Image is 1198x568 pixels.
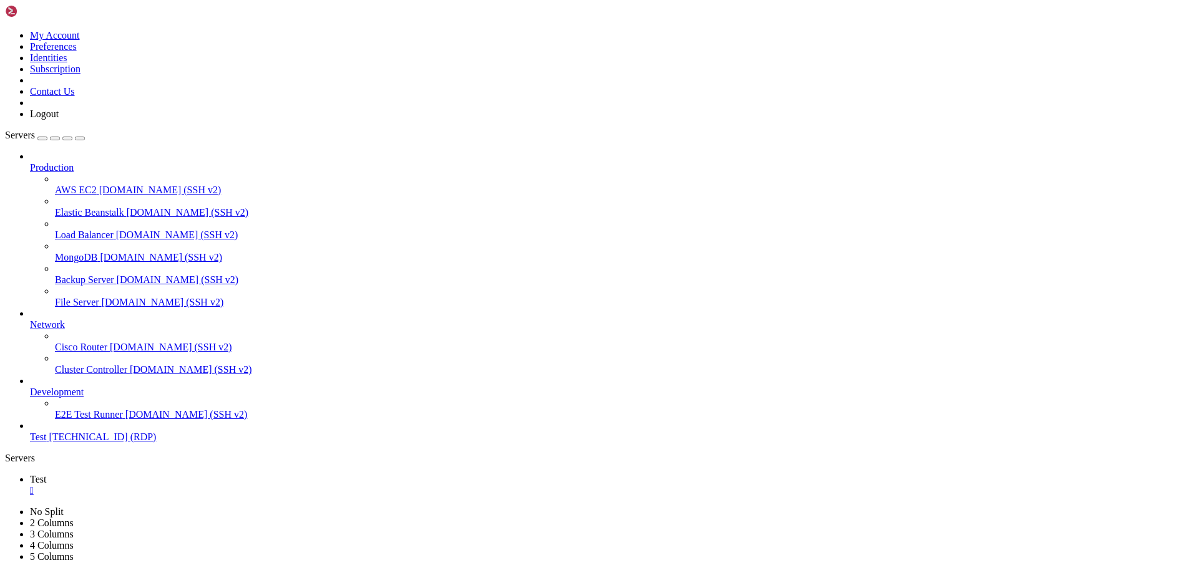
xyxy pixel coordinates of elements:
a: My Account [30,30,80,41]
li: Development [30,375,1193,420]
li: File Server [DOMAIN_NAME] (SSH v2) [55,286,1193,308]
span: [DOMAIN_NAME] (SSH v2) [99,185,222,195]
a: Backup Server [DOMAIN_NAME] (SSH v2) [55,274,1193,286]
a: Contact Us [30,86,75,97]
span: [DOMAIN_NAME] (SSH v2) [130,364,252,375]
a: Network [30,319,1193,330]
span: [DOMAIN_NAME] (SSH v2) [116,229,238,240]
span: Elastic Beanstalk [55,207,124,218]
span: Servers [5,130,35,140]
span: Test [30,474,46,484]
a:  [30,485,1193,496]
span: Development [30,387,84,397]
a: No Split [30,506,64,517]
li: Backup Server [DOMAIN_NAME] (SSH v2) [55,263,1193,286]
a: 2 Columns [30,517,74,528]
li: Elastic Beanstalk [DOMAIN_NAME] (SSH v2) [55,196,1193,218]
a: Test [30,474,1193,496]
span: Production [30,162,74,173]
li: Cluster Controller [DOMAIN_NAME] (SSH v2) [55,353,1193,375]
span: E2E Test Runner [55,409,123,420]
a: Subscription [30,64,80,74]
a: MongoDB [DOMAIN_NAME] (SSH v2) [55,252,1193,263]
a: Cisco Router [DOMAIN_NAME] (SSH v2) [55,342,1193,353]
li: AWS EC2 [DOMAIN_NAME] (SSH v2) [55,173,1193,196]
span: Network [30,319,65,330]
a: 4 Columns [30,540,74,551]
a: 5 Columns [30,551,74,562]
li: Cisco Router [DOMAIN_NAME] (SSH v2) [55,330,1193,353]
a: Cluster Controller [DOMAIN_NAME] (SSH v2) [55,364,1193,375]
a: Load Balancer [DOMAIN_NAME] (SSH v2) [55,229,1193,241]
span: [DOMAIN_NAME] (SSH v2) [117,274,239,285]
span: AWS EC2 [55,185,97,195]
div: Servers [5,453,1193,464]
span: [DOMAIN_NAME] (SSH v2) [102,297,224,307]
a: Preferences [30,41,77,52]
span: File Server [55,297,99,307]
span: [DOMAIN_NAME] (SSH v2) [100,252,222,262]
span: [DOMAIN_NAME] (SSH v2) [110,342,232,352]
a: Production [30,162,1193,173]
a: File Server [DOMAIN_NAME] (SSH v2) [55,297,1193,308]
a: Identities [30,52,67,63]
span: Cluster Controller [55,364,127,375]
span: [DOMAIN_NAME] (SSH v2) [127,207,249,218]
li: E2E Test Runner [DOMAIN_NAME] (SSH v2) [55,398,1193,420]
span: Backup Server [55,274,114,285]
a: Logout [30,108,59,119]
span: MongoDB [55,252,97,262]
a: Servers [5,130,85,140]
li: Test [TECHNICAL_ID] (RDP) [30,420,1193,443]
li: Network [30,308,1193,375]
a: Elastic Beanstalk [DOMAIN_NAME] (SSH v2) [55,207,1193,218]
li: MongoDB [DOMAIN_NAME] (SSH v2) [55,241,1193,263]
a: E2E Test Runner [DOMAIN_NAME] (SSH v2) [55,409,1193,420]
a: Test [TECHNICAL_ID] (RDP) [30,431,1193,443]
span: Cisco Router [55,342,107,352]
a: Development [30,387,1193,398]
span: [DOMAIN_NAME] (SSH v2) [125,409,248,420]
span: Load Balancer [55,229,114,240]
img: Shellngn [5,5,77,17]
li: Load Balancer [DOMAIN_NAME] (SSH v2) [55,218,1193,241]
a: 3 Columns [30,529,74,539]
li: Production [30,151,1193,308]
span: Test [30,431,46,442]
span: [TECHNICAL_ID] (RDP) [49,431,156,442]
a: AWS EC2 [DOMAIN_NAME] (SSH v2) [55,185,1193,196]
